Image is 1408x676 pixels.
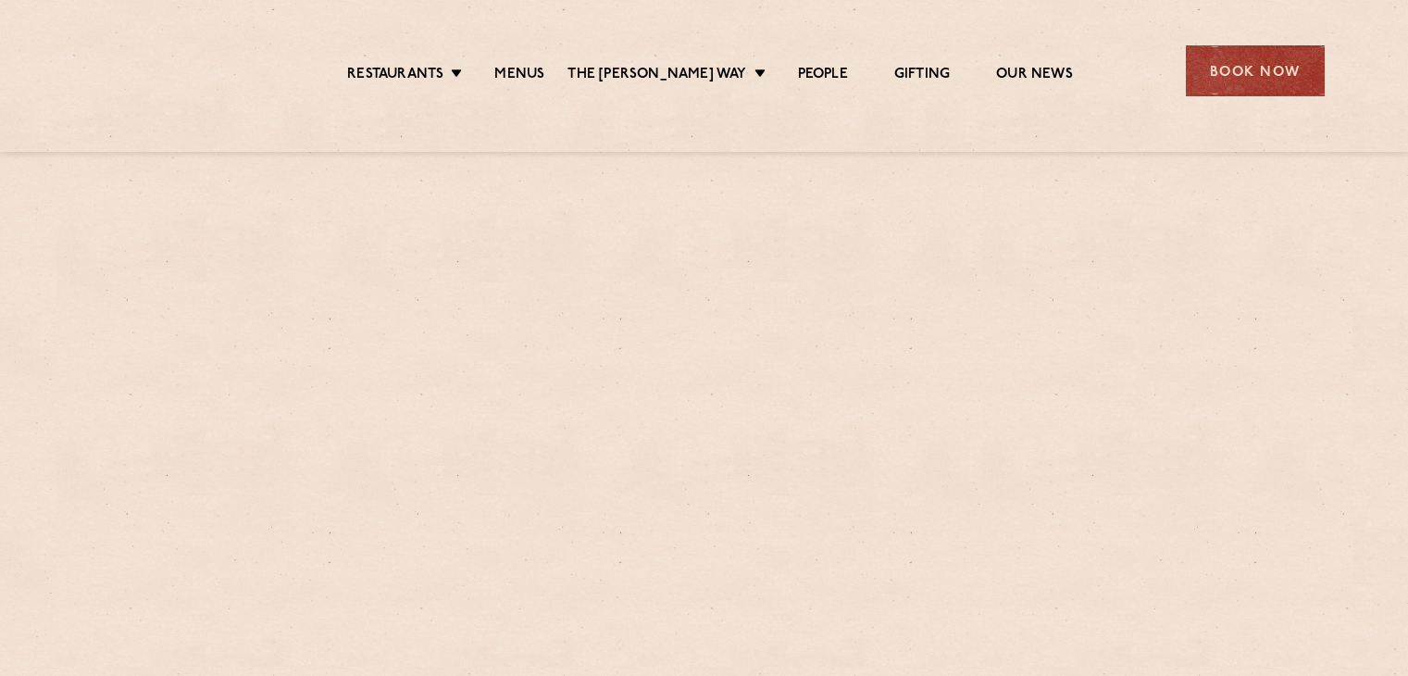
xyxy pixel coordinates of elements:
[494,66,544,86] a: Menus
[347,66,443,86] a: Restaurants
[798,66,848,86] a: People
[84,18,244,124] img: svg%3E
[567,66,746,86] a: The [PERSON_NAME] Way
[894,66,950,86] a: Gifting
[1186,45,1325,96] div: Book Now
[996,66,1073,86] a: Our News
